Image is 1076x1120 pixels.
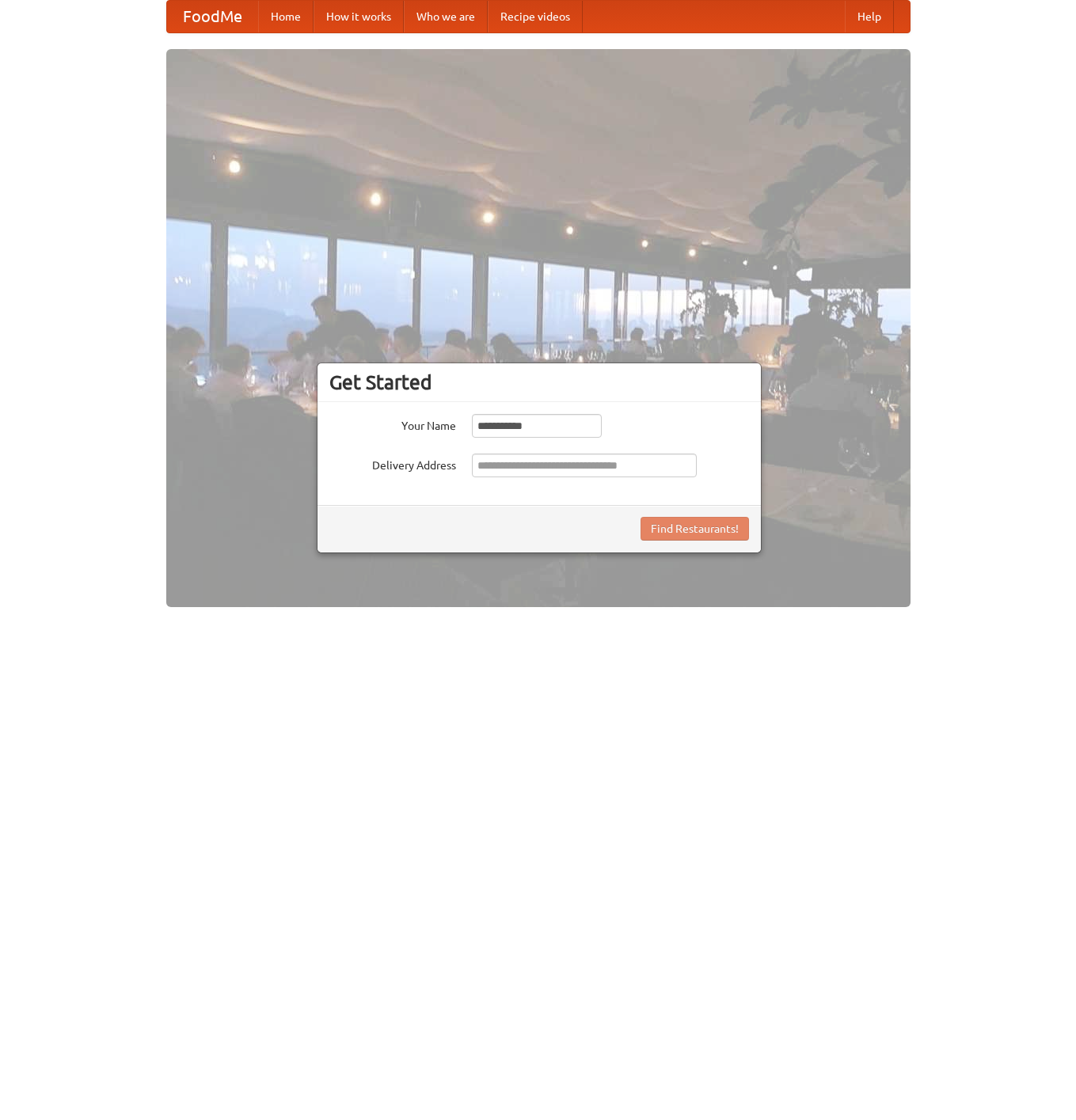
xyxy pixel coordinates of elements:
[329,414,456,434] label: Your Name
[641,517,749,541] button: Find Restaurants!
[167,1,258,32] a: FoodMe
[329,454,456,473] label: Delivery Address
[845,1,894,32] a: Help
[258,1,314,32] a: Home
[314,1,404,32] a: How it works
[329,370,749,394] h3: Get Started
[488,1,583,32] a: Recipe videos
[404,1,488,32] a: Who we are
